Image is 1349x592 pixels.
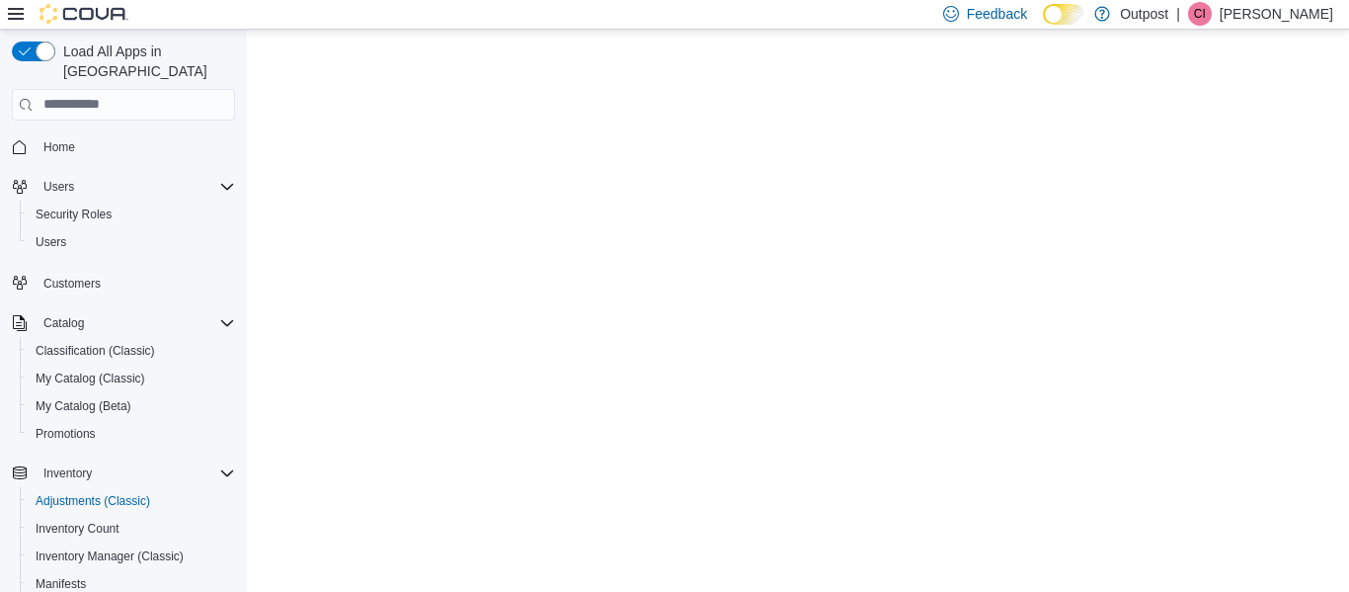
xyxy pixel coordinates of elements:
a: Classification (Classic) [28,339,163,363]
button: Inventory [36,462,100,485]
span: Users [36,175,235,199]
span: Security Roles [28,203,235,226]
span: Customers [43,276,101,292]
button: Security Roles [20,201,243,228]
button: My Catalog (Classic) [20,365,243,392]
span: Users [36,234,66,250]
span: Catalog [36,311,235,335]
img: Cova [40,4,128,24]
span: Classification (Classic) [28,339,235,363]
a: Security Roles [28,203,119,226]
button: Users [36,175,82,199]
span: Users [43,179,74,195]
span: Feedback [967,4,1027,24]
span: Inventory Count [28,517,235,541]
span: Promotions [28,422,235,446]
p: Outpost [1120,2,1168,26]
span: Adjustments (Classic) [36,493,150,509]
span: Manifests [36,576,86,592]
span: Users [28,230,235,254]
button: Promotions [20,420,243,448]
span: My Catalog (Classic) [28,367,235,390]
button: Catalog [36,311,92,335]
span: Dark Mode [1043,25,1044,26]
span: Home [43,139,75,155]
button: Home [4,132,243,161]
button: Adjustments (Classic) [20,487,243,515]
p: [PERSON_NAME] [1220,2,1333,26]
a: Inventory Manager (Classic) [28,545,192,568]
button: Users [4,173,243,201]
button: Inventory Count [20,515,243,543]
input: Dark Mode [1043,4,1084,25]
span: My Catalog (Beta) [28,394,235,418]
span: Home [36,134,235,159]
span: Customers [36,270,235,295]
span: Catalog [43,315,84,331]
a: Users [28,230,74,254]
span: My Catalog (Beta) [36,398,131,414]
a: Inventory Count [28,517,127,541]
a: Adjustments (Classic) [28,489,158,513]
button: Classification (Classic) [20,337,243,365]
p: | [1176,2,1180,26]
span: CI [1194,2,1206,26]
span: Load All Apps in [GEOGRAPHIC_DATA] [55,42,235,81]
span: Classification (Classic) [36,343,155,359]
a: Customers [36,272,109,296]
div: Cynthia Izon [1188,2,1212,26]
button: My Catalog (Beta) [20,392,243,420]
button: Catalog [4,309,243,337]
button: Users [20,228,243,256]
button: Customers [4,268,243,296]
span: Inventory Manager (Classic) [36,549,184,564]
span: Inventory Count [36,521,119,537]
button: Inventory Manager (Classic) [20,543,243,570]
span: My Catalog (Classic) [36,371,145,386]
span: Inventory [43,465,92,481]
span: Inventory Manager (Classic) [28,545,235,568]
span: Security Roles [36,207,112,222]
span: Adjustments (Classic) [28,489,235,513]
a: Promotions [28,422,104,446]
span: Inventory [36,462,235,485]
a: My Catalog (Beta) [28,394,139,418]
a: Home [36,135,83,159]
a: My Catalog (Classic) [28,367,153,390]
span: Promotions [36,426,96,442]
button: Inventory [4,460,243,487]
